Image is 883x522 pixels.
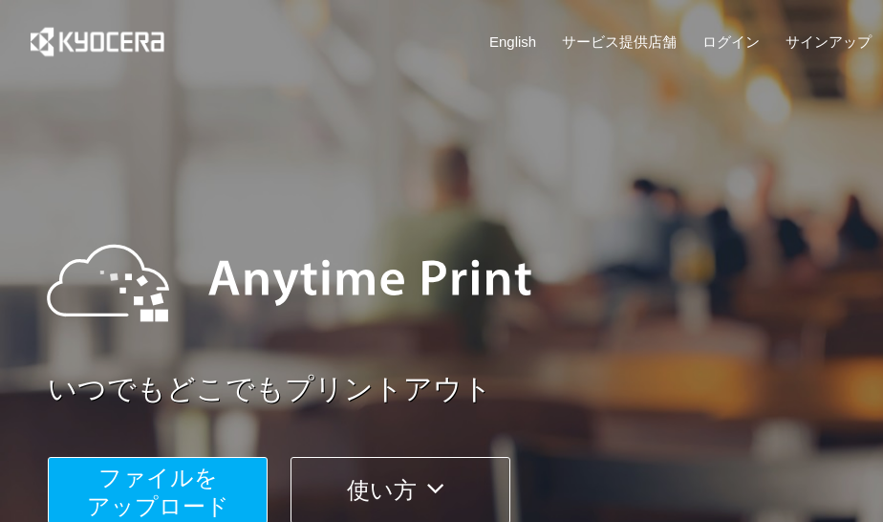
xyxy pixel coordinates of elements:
[702,32,760,52] a: ログイン
[87,465,229,519] span: ファイルを ​​アップロード
[562,32,677,52] a: サービス提供店舗
[489,32,536,52] a: English
[786,32,872,52] a: サインアップ
[48,369,883,410] a: いつでもどこでもプリントアウト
